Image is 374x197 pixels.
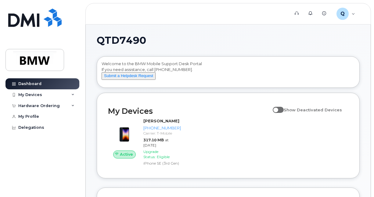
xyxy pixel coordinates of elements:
[120,151,133,157] span: Active
[108,118,183,167] a: Active[PERSON_NAME][PHONE_NUMBER]Carrier: T-Mobile317.10 MBat [DATE]Upgrade Status:EligibleiPhone...
[108,106,270,116] h2: My Devices
[102,72,156,80] button: Submit a Helpdesk Request
[143,161,181,166] div: iPhone SE (3rd Gen)
[143,138,164,142] span: 317.10 MB
[157,154,170,159] span: Eligible
[143,118,179,123] strong: [PERSON_NAME]
[102,61,355,85] div: Welcome to the BMW Mobile Support Desk Portal If you need assistance, call [PHONE_NUMBER].
[143,131,181,136] div: Carrier: T-Mobile
[102,73,156,78] a: Submit a Helpdesk Request
[273,104,278,109] input: Show Deactivated Devices
[143,125,181,131] div: [PHONE_NUMBER]
[143,149,158,159] span: Upgrade Status:
[284,107,342,112] span: Show Deactivated Devices
[97,36,146,45] span: QTD7490
[143,138,169,147] span: at [DATE]
[113,121,136,144] img: image20231002-3703462-1angbar.jpeg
